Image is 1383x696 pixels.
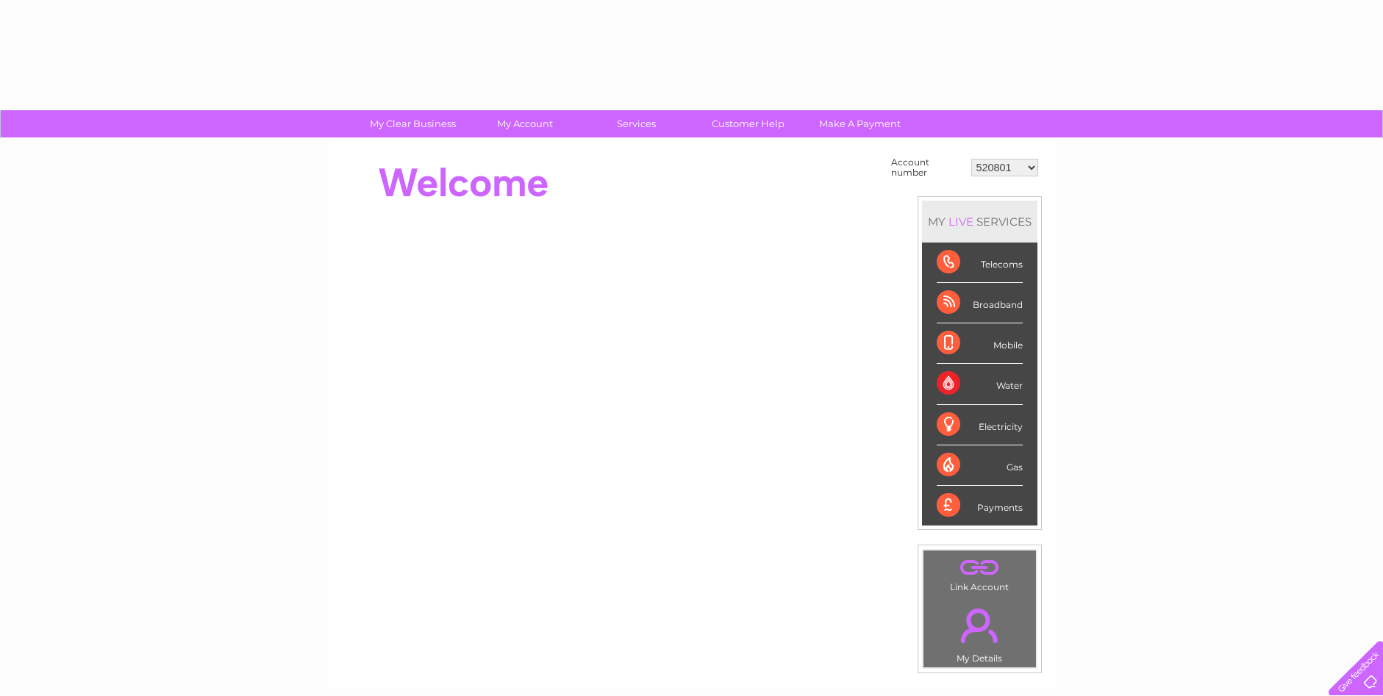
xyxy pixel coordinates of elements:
a: . [927,554,1032,580]
div: Gas [937,445,1023,486]
td: Link Account [923,550,1037,596]
div: MY SERVICES [922,201,1037,243]
div: Mobile [937,323,1023,364]
a: My Clear Business [352,110,473,137]
div: Electricity [937,405,1023,445]
a: Make A Payment [799,110,921,137]
div: LIVE [946,215,976,229]
a: . [927,600,1032,651]
div: Payments [937,486,1023,525]
div: Telecoms [937,243,1023,283]
a: My Account [464,110,585,137]
a: Services [576,110,697,137]
a: Customer Help [687,110,809,137]
div: Water [937,364,1023,404]
td: Account number [887,154,968,182]
div: Broadband [937,283,1023,323]
td: My Details [923,596,1037,668]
